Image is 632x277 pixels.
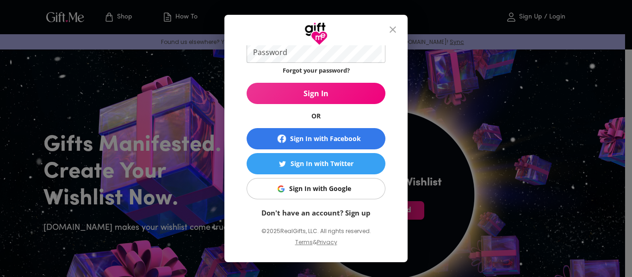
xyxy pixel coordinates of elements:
[247,225,385,237] p: © 2025 RealGifts, LLC. All rights reserved.
[382,18,404,41] button: close
[247,88,385,98] span: Sign In
[247,111,385,121] h6: OR
[304,22,328,45] img: GiftMe Logo
[289,184,351,194] div: Sign In with Google
[290,134,361,144] div: Sign In with Facebook
[279,160,286,167] img: Sign In with Twitter
[261,208,371,217] a: Don't have an account? Sign up
[313,237,317,255] p: &
[247,83,385,104] button: Sign In
[247,128,385,149] button: Sign In with Facebook
[247,153,385,174] button: Sign In with TwitterSign In with Twitter
[291,159,353,169] div: Sign In with Twitter
[295,238,313,246] a: Terms
[278,185,285,192] img: Sign In with Google
[317,238,337,246] a: Privacy
[283,66,350,74] a: Forgot your password?
[247,178,385,199] button: Sign In with GoogleSign In with Google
